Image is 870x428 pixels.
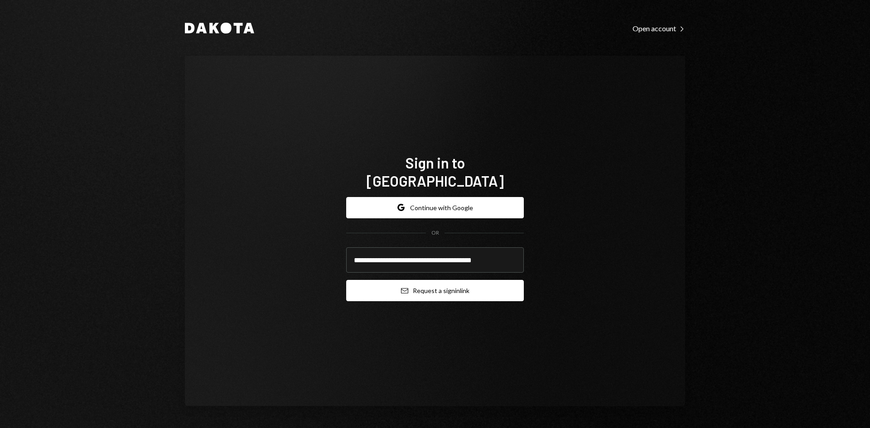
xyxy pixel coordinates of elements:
div: Open account [633,24,685,33]
button: Request a signinlink [346,280,524,301]
h1: Sign in to [GEOGRAPHIC_DATA] [346,154,524,190]
button: Continue with Google [346,197,524,218]
a: Open account [633,23,685,33]
div: OR [431,229,439,237]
